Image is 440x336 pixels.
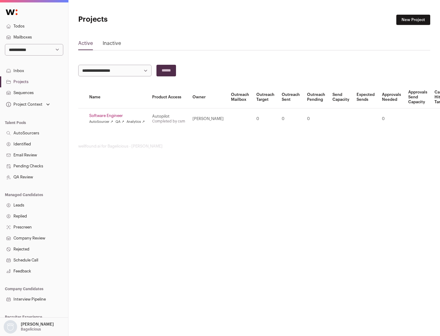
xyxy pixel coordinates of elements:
[21,327,41,332] p: Bagelicious
[2,320,55,334] button: Open dropdown
[278,108,303,130] td: 0
[103,40,121,49] a: Inactive
[78,144,430,149] footer: wellfound:ai for Bagelicious - [PERSON_NAME]
[21,322,54,327] p: [PERSON_NAME]
[4,320,17,334] img: nopic.png
[148,86,189,108] th: Product Access
[253,86,278,108] th: Outreach Target
[227,86,253,108] th: Outreach Mailbox
[189,108,227,130] td: [PERSON_NAME]
[396,15,430,25] a: New Project
[303,86,329,108] th: Outreach Pending
[5,102,42,107] div: Project Context
[89,113,145,118] a: Software Engineer
[86,86,148,108] th: Name
[5,100,51,109] button: Open dropdown
[2,6,21,18] img: Wellfound
[303,108,329,130] td: 0
[78,40,93,49] a: Active
[278,86,303,108] th: Outreach Sent
[378,108,405,130] td: 0
[78,15,196,24] h1: Projects
[152,114,185,119] div: Autopilot
[253,108,278,130] td: 0
[329,86,353,108] th: Send Capacity
[405,86,431,108] th: Approvals Send Capacity
[127,119,145,124] a: Analytics ↗
[378,86,405,108] th: Approvals Needed
[189,86,227,108] th: Owner
[353,86,378,108] th: Expected Sends
[152,119,185,123] a: Completed by csm
[89,119,113,124] a: AutoSourcer ↗
[116,119,124,124] a: QA ↗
